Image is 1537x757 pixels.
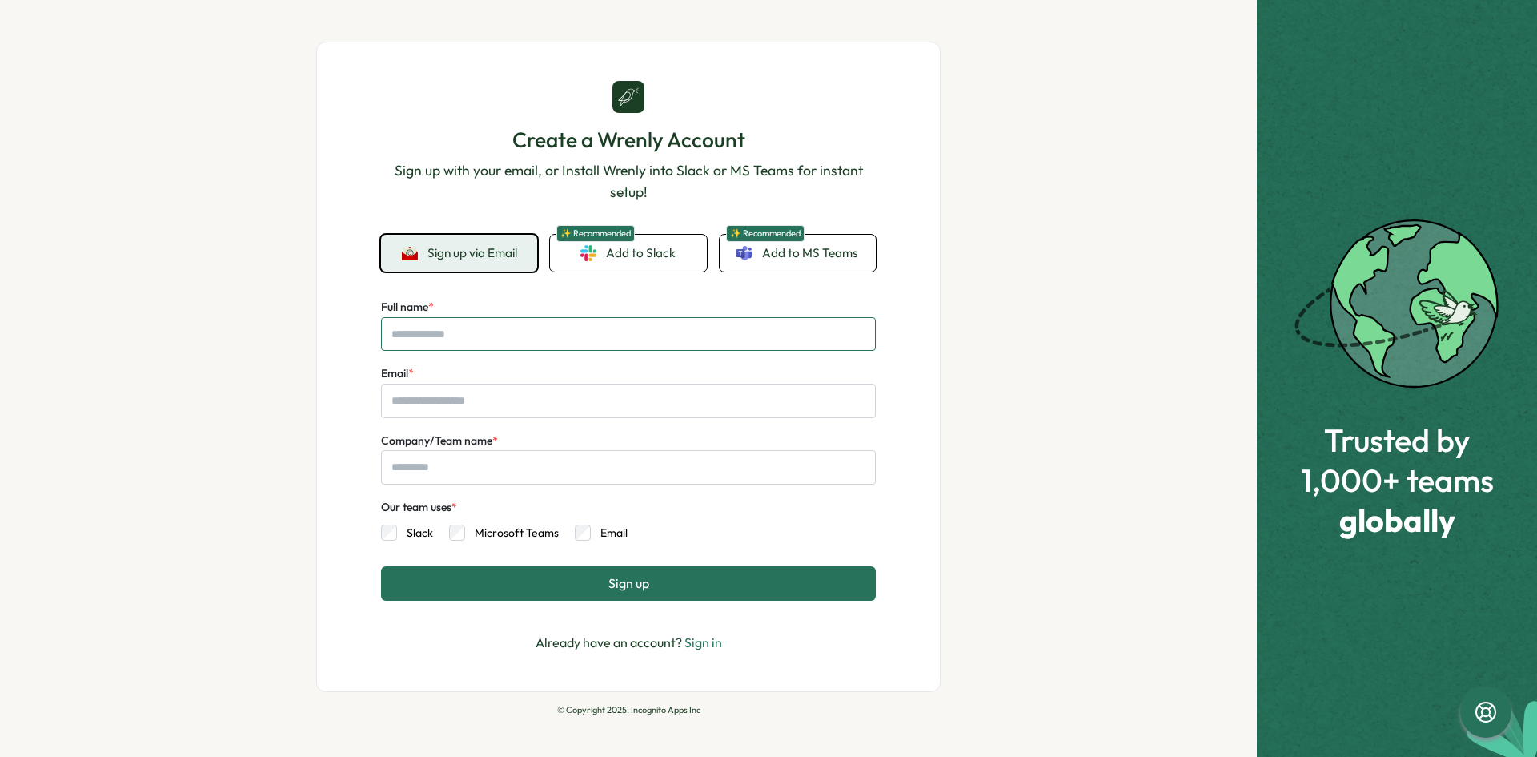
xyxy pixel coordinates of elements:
label: Email [591,525,628,541]
span: Add to MS Teams [762,244,858,262]
span: Sign up via Email [427,246,517,260]
span: Add to Slack [606,244,676,262]
span: ✨ Recommended [556,225,635,242]
label: Full name [381,299,434,316]
a: Sign in [684,634,722,650]
label: Microsoft Teams [465,525,559,541]
label: Email [381,365,414,383]
p: © Copyright 2025, Incognito Apps Inc [316,705,941,715]
span: ✨ Recommended [726,225,805,242]
h1: Create a Wrenly Account [381,126,876,154]
p: Sign up with your email, or Install Wrenly into Slack or MS Teams for instant setup! [381,160,876,203]
span: Sign up [608,576,649,590]
span: globally [1301,502,1494,538]
span: Trusted by [1301,422,1494,457]
p: Already have an account? [536,633,722,653]
label: Slack [397,525,433,541]
button: Sign up via Email [381,235,537,272]
a: ✨ RecommendedAdd to Slack [550,235,706,272]
label: Company/Team name [381,433,498,450]
span: 1,000+ teams [1301,462,1494,497]
button: Sign up [381,566,876,600]
a: ✨ RecommendedAdd to MS Teams [720,235,876,272]
div: Our team uses [381,499,457,517]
